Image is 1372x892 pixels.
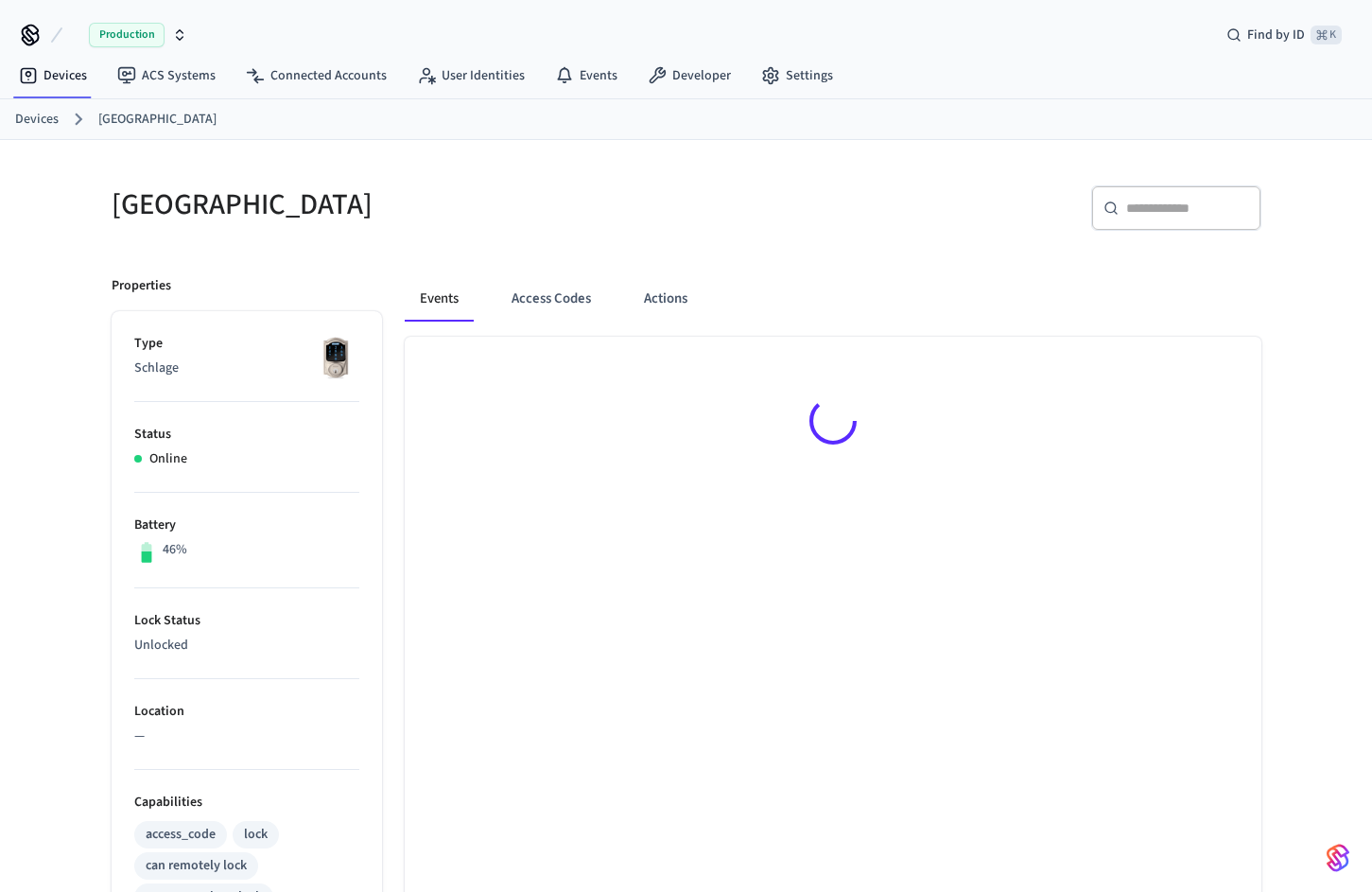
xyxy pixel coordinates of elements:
[112,276,171,296] p: Properties
[405,276,474,322] button: Events
[244,825,268,845] div: lock
[540,59,633,93] a: Events
[102,59,231,93] a: ACS Systems
[496,276,606,322] button: Access Codes
[15,110,59,130] a: Devices
[134,334,359,354] p: Type
[134,611,359,631] p: Lock Status
[405,276,1261,322] div: ant example
[1211,18,1357,52] div: Find by ID⌘ K
[134,636,359,656] p: Unlocked
[98,110,217,130] a: [GEOGRAPHIC_DATA]
[146,825,216,845] div: access_code
[633,59,746,93] a: Developer
[312,334,359,381] img: Schlage Sense Smart Deadbolt with Camelot Trim, Front
[231,59,402,93] a: Connected Accounts
[746,59,848,93] a: Settings
[134,425,359,445] p: Status
[146,856,247,876] div: can remotely lock
[134,359,359,378] p: Schlage
[629,276,703,322] button: Actions
[134,726,359,746] p: —
[4,59,102,93] a: Devices
[134,516,359,535] p: Battery
[1327,843,1349,873] img: SeamLogoGradient.69752ec5.svg
[402,59,540,93] a: User Identities
[1247,26,1305,44] span: Find by ID
[89,23,165,47] span: Production
[149,449,187,469] p: Online
[134,793,359,813] p: Capabilities
[134,702,359,722] p: Location
[163,540,187,560] p: 46%
[112,185,675,224] h5: [GEOGRAPHIC_DATA]
[1311,26,1342,44] span: ⌘ K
